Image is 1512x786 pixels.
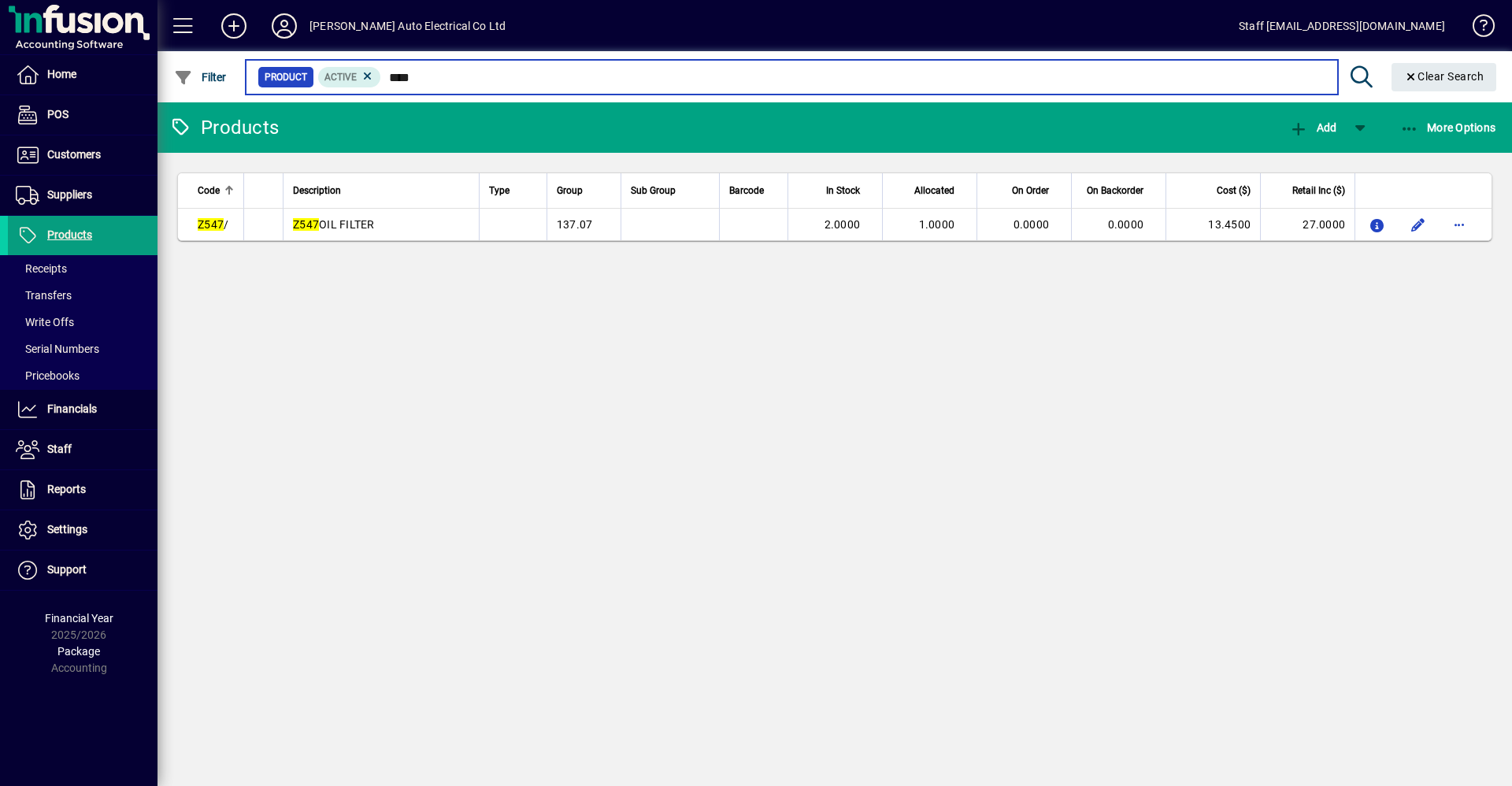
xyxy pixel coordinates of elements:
span: Customers [47,148,101,161]
a: Pricebooks [8,362,157,389]
span: 2.0000 [825,218,861,231]
span: Group [557,182,583,199]
span: Package [57,645,100,658]
span: Clear Search [1404,70,1484,83]
button: Add [1285,113,1340,142]
div: Staff [EMAIL_ADDRESS][DOMAIN_NAME] [1239,13,1445,39]
span: 1.0000 [919,218,955,231]
div: [PERSON_NAME] Auto Electrical Co Ltd [309,13,506,39]
span: / [198,218,228,231]
div: Description [293,182,469,199]
span: Add [1289,121,1336,134]
div: Code [198,182,234,199]
div: Sub Group [631,182,710,199]
span: Financials [47,402,97,415]
div: Products [169,115,279,140]
a: Home [8,55,157,95]
span: Retail Inc ($) [1292,182,1345,199]
button: More Options [1396,113,1500,142]
span: 137.07 [557,218,593,231]
div: Group [557,182,612,199]
span: On Order [1012,182,1049,199]
span: Products [47,228,92,241]
button: More options [1447,212,1472,237]
mat-chip: Activation Status: Active [318,67,381,87]
span: Type [489,182,510,199]
em: Z547 [198,218,224,231]
span: Reports [47,483,86,495]
button: Filter [170,63,231,91]
span: Cost ($) [1217,182,1251,199]
span: Sub Group [631,182,676,199]
div: On Order [987,182,1063,199]
span: Description [293,182,341,199]
span: Receipts [16,262,67,275]
span: Serial Numbers [16,343,99,355]
td: 27.0000 [1260,209,1354,240]
span: Write Offs [16,316,74,328]
a: Transfers [8,282,157,309]
span: Staff [47,443,72,455]
a: Staff [8,430,157,469]
div: Barcode [729,182,778,199]
a: Suppliers [8,176,157,215]
span: 0.0000 [1014,218,1050,231]
a: Financials [8,390,157,429]
button: Clear [1392,63,1497,91]
a: Write Offs [8,309,157,336]
span: Product [265,69,307,85]
div: In Stock [798,182,874,199]
span: Barcode [729,182,764,199]
a: Receipts [8,255,157,282]
span: Allocated [914,182,954,199]
button: Add [209,12,259,40]
a: Customers [8,135,157,175]
span: Home [47,68,76,80]
span: OIL FILTER [293,218,375,231]
span: Pricebooks [16,369,80,382]
div: Type [489,182,537,199]
button: Profile [259,12,309,40]
span: Active [324,72,357,83]
a: Knowledge Base [1461,3,1492,54]
td: 13.4500 [1165,209,1260,240]
span: 0.0000 [1108,218,1144,231]
span: In Stock [826,182,860,199]
span: Financial Year [45,612,113,625]
span: Suppliers [47,188,92,201]
a: Reports [8,470,157,510]
span: More Options [1400,121,1496,134]
span: Settings [47,523,87,536]
span: POS [47,108,69,120]
a: Support [8,551,157,590]
button: Edit [1406,212,1431,237]
span: Transfers [16,289,72,302]
span: Filter [174,71,227,83]
span: Support [47,563,87,576]
div: Allocated [892,182,969,199]
span: On Backorder [1087,182,1143,199]
a: Serial Numbers [8,336,157,362]
a: POS [8,95,157,135]
em: Z547 [293,218,319,231]
a: Settings [8,510,157,550]
div: On Backorder [1081,182,1158,199]
span: Code [198,182,220,199]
